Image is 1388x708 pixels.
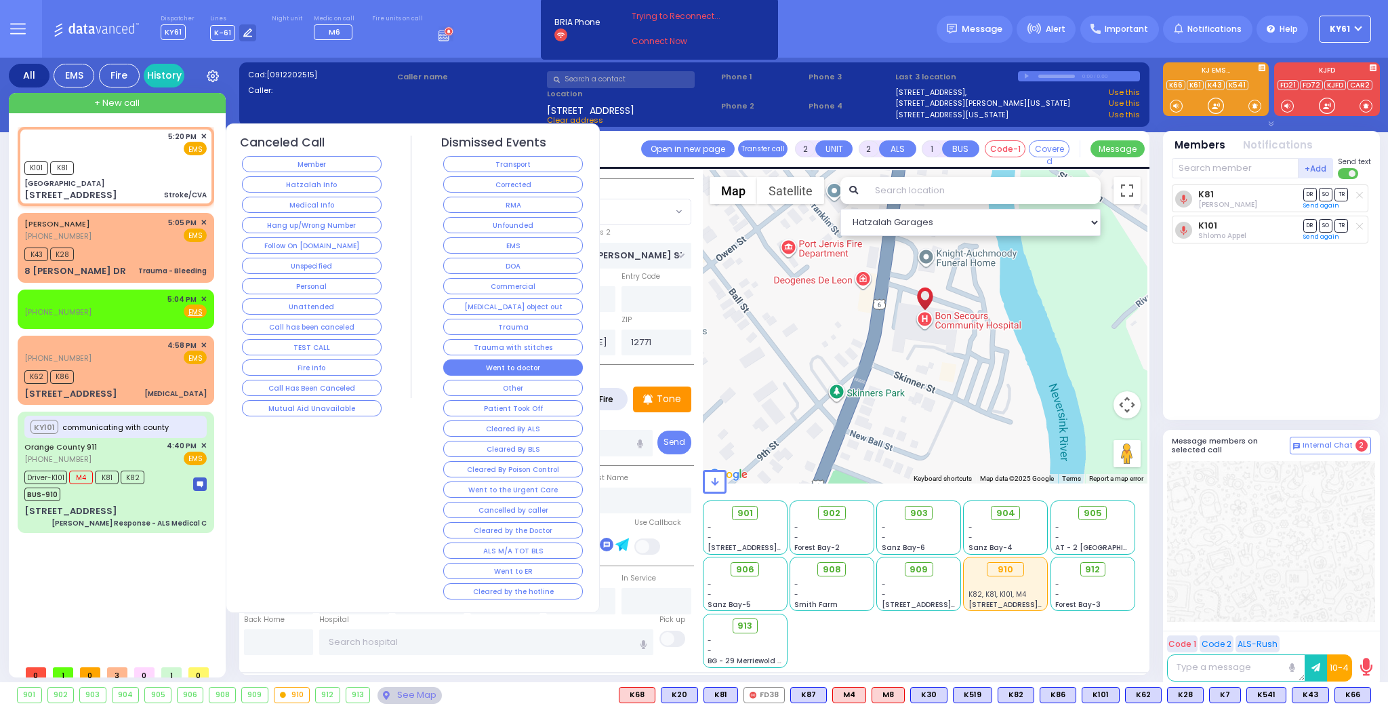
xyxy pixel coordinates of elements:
[1330,23,1350,35] span: KY61
[882,522,886,532] span: -
[895,71,1018,83] label: Last 3 location
[443,298,583,315] button: [MEDICAL_DATA] object out
[882,589,886,599] span: -
[1175,138,1225,153] button: Members
[242,258,382,274] button: Unspecified
[1055,579,1059,589] span: -
[1319,188,1332,201] span: SO
[737,507,753,520] span: 901
[1046,23,1065,35] span: Alert
[443,258,583,274] button: DOA
[706,466,751,484] img: Google
[547,71,695,88] input: Search a contact
[996,507,1015,520] span: 904
[210,25,235,41] span: K-61
[872,687,905,703] div: M8
[266,69,317,80] span: [0912202515]
[910,507,928,520] span: 903
[443,176,583,193] button: Corrected
[1303,441,1353,450] span: Internal Chat
[314,15,356,23] label: Medic on call
[1243,138,1313,153] button: Notifications
[1334,188,1348,201] span: TR
[24,248,48,261] span: K43
[657,431,691,454] button: Send
[1167,635,1198,652] button: Code 1
[708,522,712,532] span: -
[721,71,804,83] span: Phone 1
[757,177,824,204] button: Show satellite imagery
[316,688,340,703] div: 912
[1209,687,1241,703] div: BLS
[443,400,583,416] button: Patient Took Off
[24,189,117,202] div: [STREET_ADDRESS]
[69,471,93,484] span: M4
[1040,687,1076,703] div: K86
[209,688,235,703] div: 908
[24,488,60,501] span: BUS-910
[1055,543,1156,553] span: AT - 2 [GEOGRAPHIC_DATA]
[1355,439,1368,452] span: 2
[794,522,798,532] span: -
[443,420,583,437] button: Cleared By ALS
[708,646,712,656] span: -
[9,64,49,87] div: All
[210,15,257,23] label: Lines
[1226,80,1248,90] a: K541
[248,85,393,96] label: Caller:
[895,109,1008,121] a: [STREET_ADDRESS][US_STATE]
[1338,157,1371,167] span: Send text
[242,359,382,376] button: Fire Info
[1040,687,1076,703] div: BLS
[443,441,583,457] button: Cleared By BLS
[248,69,393,81] label: Cad:
[968,522,973,532] span: -
[1082,687,1120,703] div: BLS
[1125,687,1162,703] div: K62
[372,15,423,23] label: Fire units on call
[443,380,583,396] button: Other
[121,471,144,484] span: K82
[242,176,382,193] button: Hatzalah Info
[201,131,207,142] span: ✕
[18,688,41,703] div: 901
[832,687,866,703] div: ALS
[193,477,207,491] img: message-box.svg
[659,614,685,625] label: Pick up
[708,532,712,543] span: -
[1172,158,1299,178] input: Search member
[1236,635,1280,652] button: ALS-Rush
[621,315,632,326] label: ZIP
[942,140,979,157] button: BUS
[54,64,94,87] div: EMS
[184,351,207,364] span: EMS
[823,507,840,520] span: 902
[1082,687,1120,703] div: K101
[50,248,74,261] span: K28
[1280,23,1298,35] span: Help
[661,687,698,703] div: K20
[968,589,1026,599] span: K82, K81, K101, M4
[242,237,382,254] button: Follow On [DOMAIN_NAME]
[1114,391,1141,418] button: Map camera controls
[53,667,73,677] span: 1
[1319,16,1371,43] button: KY61
[184,452,207,465] span: EMS
[274,688,310,703] div: 910
[443,502,583,518] button: Cancelled by caller
[910,563,928,576] span: 909
[24,471,67,484] span: Driver-K101
[178,688,203,703] div: 906
[708,579,712,589] span: -
[1198,220,1217,231] a: K101
[619,687,655,703] div: K68
[1125,687,1162,703] div: BLS
[1163,67,1269,77] label: KJ EMS...
[547,88,717,100] label: Location
[24,161,48,175] span: K101
[24,387,117,401] div: [STREET_ADDRESS]
[201,340,207,351] span: ✕
[144,64,184,87] a: History
[1347,80,1372,90] a: CAR2
[24,231,91,241] span: [PHONE_NUMBER]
